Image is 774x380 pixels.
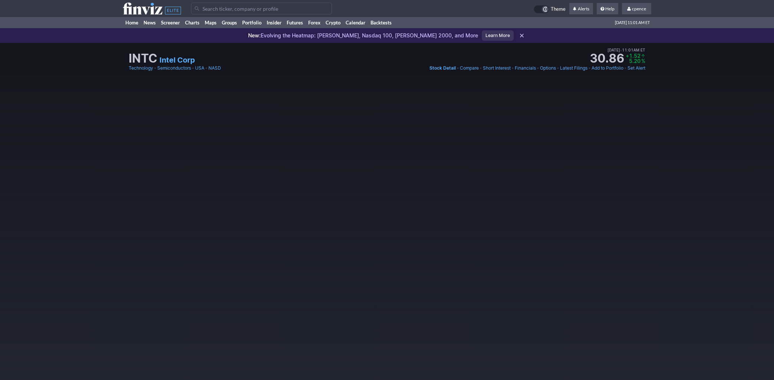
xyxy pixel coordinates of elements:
p: Evolving the Heatmap: [PERSON_NAME], Nasdaq 100, [PERSON_NAME] 2000, and More [248,32,478,39]
a: Futures [284,17,306,28]
span: • [511,64,514,72]
a: USA [195,64,204,72]
span: • [154,64,157,72]
a: Short Interest [483,64,511,72]
span: • [205,64,208,72]
span: New: [248,32,261,39]
span: • [480,64,482,72]
a: Backtests [368,17,394,28]
a: Alerts [569,3,593,15]
a: Insider [264,17,284,28]
span: Latest Filings [560,65,587,71]
a: Screener [158,17,182,28]
a: Crypto [323,17,343,28]
a: Intel Corp [159,55,195,65]
a: Forex [306,17,323,28]
a: cpence [622,3,651,15]
a: News [141,17,158,28]
span: • [588,64,591,72]
a: Set Alert [628,64,645,72]
a: Latest Filings [560,64,587,72]
h1: INTC [129,53,157,64]
span: • [457,64,459,72]
a: Calendar [343,17,368,28]
a: Learn More [482,30,514,41]
a: Charts [182,17,202,28]
span: Theme [551,5,566,13]
input: Search [191,3,332,14]
a: Portfolio [240,17,264,28]
span: [DATE] 11:01 AM ET [615,17,650,28]
span: Stock Detail [429,65,456,71]
span: 5.20 [629,58,640,64]
span: • [537,64,539,72]
a: Maps [202,17,219,28]
a: Compare [460,64,479,72]
a: Financials [515,64,536,72]
strong: 30.86 [590,53,624,64]
a: Home [123,17,141,28]
span: cpence [632,6,646,11]
a: Semiconductors [157,64,191,72]
a: Theme [534,5,566,13]
a: Help [597,3,618,15]
a: Groups [219,17,240,28]
a: Add to Portfolio [592,64,623,72]
span: % [641,58,645,64]
span: +1.52 [626,53,640,59]
span: • [624,64,627,72]
span: • [620,47,622,53]
a: Options [540,64,556,72]
span: • [557,64,559,72]
a: NASD [208,64,221,72]
span: [DATE] 11:01AM ET [607,47,645,53]
a: Stock Detail [429,64,456,72]
span: • [192,64,194,72]
a: Technology [129,64,153,72]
